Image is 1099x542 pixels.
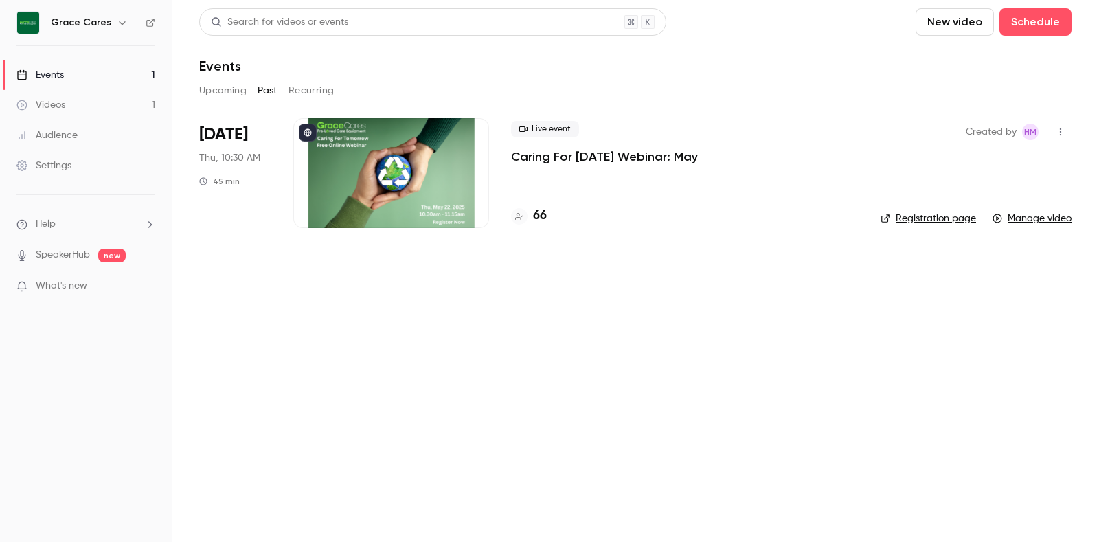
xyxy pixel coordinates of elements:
[36,217,56,232] span: Help
[51,16,111,30] h6: Grace Cares
[98,249,126,262] span: new
[16,217,155,232] li: help-dropdown-opener
[199,151,260,165] span: Thu, 10:30 AM
[16,159,71,172] div: Settings
[199,80,247,102] button: Upcoming
[533,207,547,225] h4: 66
[511,207,547,225] a: 66
[258,80,277,102] button: Past
[916,8,994,36] button: New video
[288,80,335,102] button: Recurring
[881,212,976,225] a: Registration page
[16,68,64,82] div: Events
[1022,124,1039,140] span: Hannah Montgomery
[199,58,241,74] h1: Events
[1024,124,1036,140] span: HM
[17,12,39,34] img: Grace Cares
[993,212,1072,225] a: Manage video
[36,248,90,262] a: SpeakerHub
[511,148,698,165] a: Caring For [DATE] Webinar: May
[16,128,78,142] div: Audience
[999,8,1072,36] button: Schedule
[966,124,1017,140] span: Created by
[16,98,65,112] div: Videos
[199,176,240,187] div: 45 min
[199,124,248,146] span: [DATE]
[199,118,271,228] div: May 22 Thu, 10:30 AM (Europe/London)
[211,15,348,30] div: Search for videos or events
[36,279,87,293] span: What's new
[511,121,579,137] span: Live event
[139,280,155,293] iframe: Noticeable Trigger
